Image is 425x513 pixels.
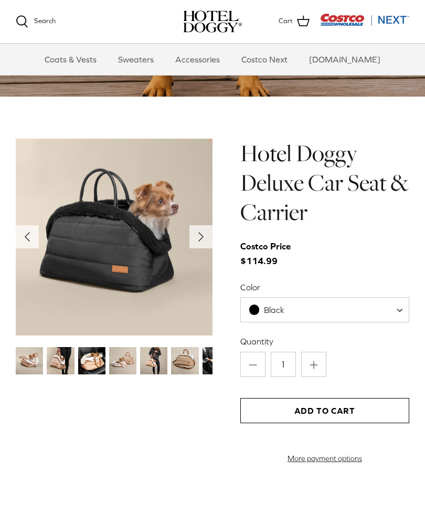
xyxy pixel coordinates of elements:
[279,15,310,28] a: Cart
[240,239,291,254] div: Costco Price
[35,44,106,75] a: Coats & Vests
[300,44,390,75] a: [DOMAIN_NAME]
[183,11,242,33] a: hoteldoggy.com hoteldoggycom
[320,13,409,26] img: Costco Next
[34,17,56,25] span: Search
[240,281,410,293] label: Color
[271,352,296,377] input: Quantity
[320,20,409,28] a: Visit Costco Next
[264,305,284,315] span: Black
[240,297,410,322] span: Black
[16,225,39,248] button: Previous
[232,44,297,75] a: Costco Next
[240,454,410,463] a: More payment options
[16,15,56,28] a: Search
[240,336,410,347] label: Quantity
[279,16,293,27] span: Cart
[166,44,229,75] a: Accessories
[240,139,410,227] h1: Hotel Doggy Deluxe Car Seat & Carrier
[78,347,105,374] img: small dog in a tan dog carrier on a black seat in the car
[241,305,306,316] span: Black
[189,225,212,248] button: Next
[109,44,163,75] a: Sweaters
[240,398,410,423] button: Add to Cart
[240,239,301,268] span: $114.99
[183,11,242,33] img: hoteldoggycom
